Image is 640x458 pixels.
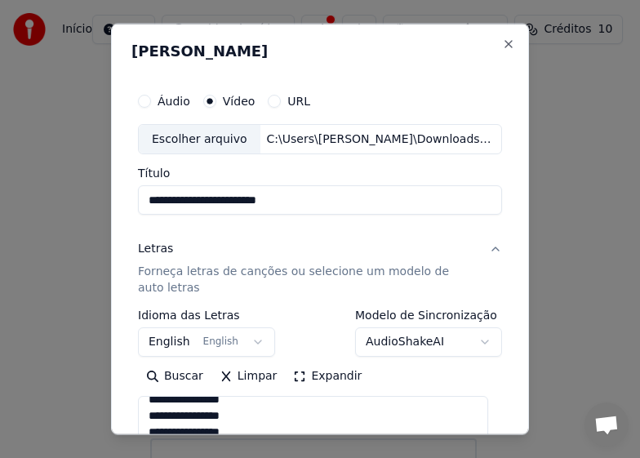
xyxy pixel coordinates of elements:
[138,309,275,321] label: Idioma das Letras
[138,363,211,389] button: Buscar
[138,228,502,309] button: LetrasForneça letras de canções ou selecione um modelo de auto letras
[158,95,190,106] label: Áudio
[139,124,260,153] div: Escolher arquivo
[355,309,502,321] label: Modelo de Sincronização
[260,131,501,147] div: C:\Users\[PERSON_NAME]\Downloads\Musical [GEOGRAPHIC_DATA][PERSON_NAME] DO MEU MUNDO.mp4
[131,43,509,58] h2: [PERSON_NAME]
[285,363,370,389] button: Expandir
[138,167,502,179] label: Título
[138,241,173,257] div: Letras
[211,363,286,389] button: Limpar
[138,264,476,296] p: Forneça letras de canções ou selecione um modelo de auto letras
[223,95,256,106] label: Vídeo
[287,95,310,106] label: URL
